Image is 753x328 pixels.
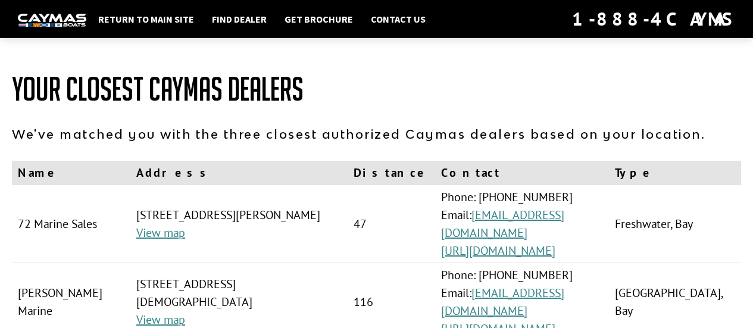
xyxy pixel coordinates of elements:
[348,161,435,185] th: Distance
[609,161,741,185] th: Type
[279,11,359,27] a: Get Brochure
[206,11,273,27] a: Find Dealer
[12,71,741,107] h1: Your Closest Caymas Dealers
[18,14,86,26] img: white-logo-c9c8dbefe5ff5ceceb0f0178aa75bf4bb51f6bca0971e226c86eb53dfe498488.png
[441,243,555,258] a: [URL][DOMAIN_NAME]
[92,11,200,27] a: Return to main site
[365,11,432,27] a: Contact Us
[136,312,185,327] a: View map
[435,185,609,263] td: Phone: [PHONE_NUMBER] Email:
[572,6,735,32] div: 1-888-4CAYMAS
[435,161,609,185] th: Contact
[441,207,564,240] a: [EMAIL_ADDRESS][DOMAIN_NAME]
[609,185,741,263] td: Freshwater, Bay
[441,285,564,318] a: [EMAIL_ADDRESS][DOMAIN_NAME]
[12,125,741,143] p: We've matched you with the three closest authorized Caymas dealers based on your location.
[130,161,348,185] th: Address
[136,225,185,240] a: View map
[130,185,348,263] td: [STREET_ADDRESS][PERSON_NAME]
[12,185,130,263] td: 72 Marine Sales
[348,185,435,263] td: 47
[12,161,130,185] th: Name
